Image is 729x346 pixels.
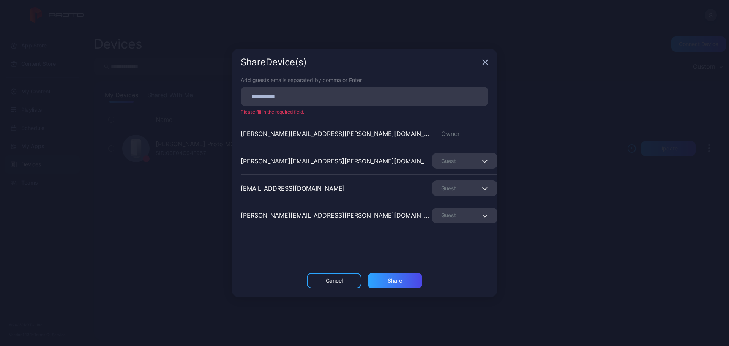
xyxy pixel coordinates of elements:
div: [EMAIL_ADDRESS][DOMAIN_NAME] [241,184,345,193]
div: Add guests emails separated by comma or Enter [241,76,488,84]
button: Guest [432,180,497,196]
div: Owner [432,129,497,138]
button: Cancel [307,273,361,288]
div: Share Device (s) [241,58,479,67]
div: [PERSON_NAME][EMAIL_ADDRESS][PERSON_NAME][DOMAIN_NAME] [241,156,432,166]
div: Cancel [326,278,343,284]
button: Guest [432,153,497,169]
button: Guest [432,208,497,223]
div: [PERSON_NAME][EMAIL_ADDRESS][PERSON_NAME][DOMAIN_NAME] [241,211,432,220]
div: [PERSON_NAME][EMAIL_ADDRESS][PERSON_NAME][DOMAIN_NAME] [241,129,432,138]
div: Share [388,278,402,284]
div: Please fill in the required field. [232,109,497,115]
button: Share [368,273,422,288]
